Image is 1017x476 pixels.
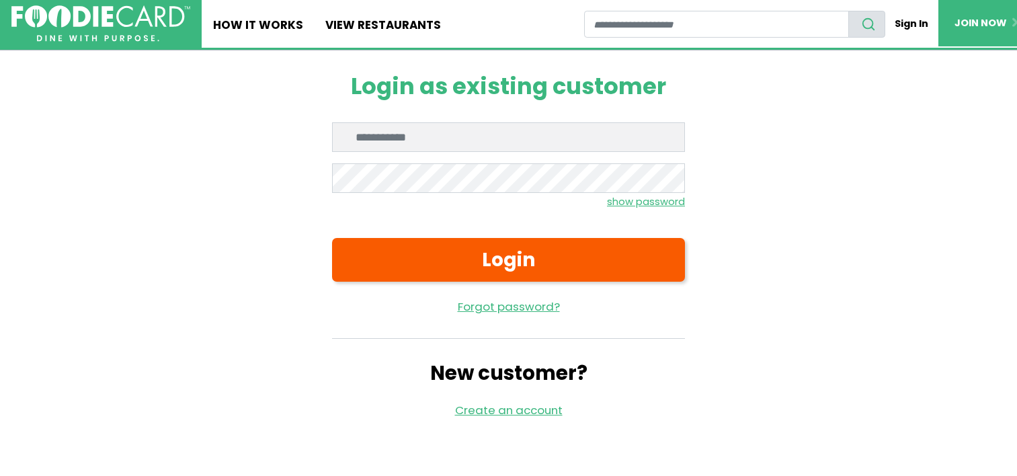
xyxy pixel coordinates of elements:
h1: Login as existing customer [332,73,685,100]
input: restaurant search [584,11,849,38]
small: show password [607,195,685,208]
a: Create an account [455,402,563,418]
h2: New customer? [332,361,685,385]
a: Forgot password? [332,299,685,315]
button: search [848,11,885,38]
a: Sign In [885,11,938,37]
button: Login [332,238,685,281]
img: FoodieCard; Eat, Drink, Save, Donate [11,5,190,42]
